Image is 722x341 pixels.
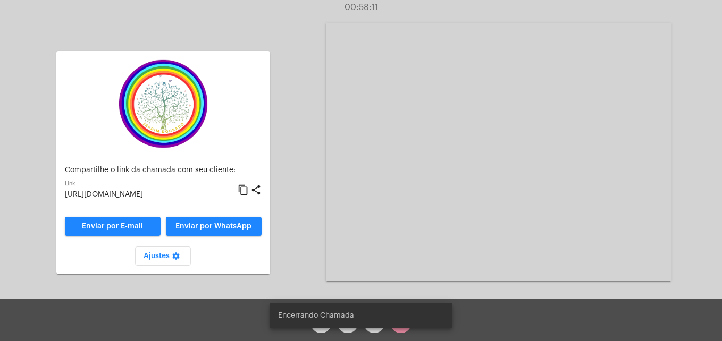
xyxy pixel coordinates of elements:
button: Ajustes [135,246,191,266]
mat-icon: share [250,184,262,197]
button: Enviar por WhatsApp [166,217,262,236]
span: Enviar por E-mail [82,223,143,230]
img: c337f8d0-2252-6d55-8527-ab50248c0d14.png [110,59,216,148]
a: Enviar por E-mail [65,217,161,236]
span: Ajustes [144,252,182,260]
span: Encerrando Chamada [278,310,354,321]
span: 00:58:11 [345,3,378,12]
span: Enviar por WhatsApp [175,223,251,230]
p: Compartilhe o link da chamada com seu cliente: [65,166,262,174]
mat-icon: settings [170,252,182,265]
mat-icon: content_copy [238,184,249,197]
